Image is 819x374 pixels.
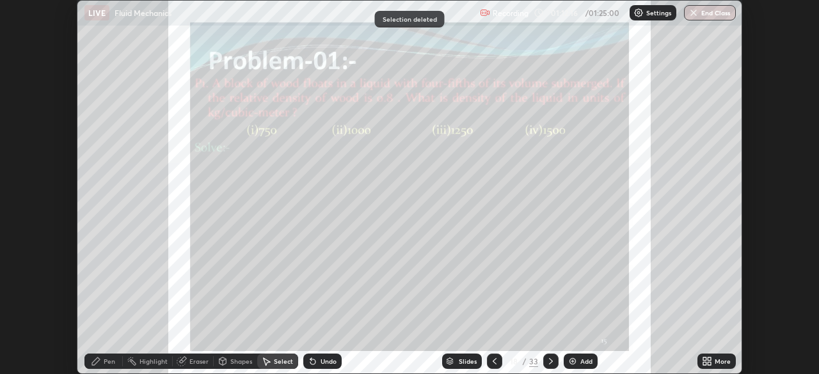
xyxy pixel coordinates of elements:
div: More [715,358,731,364]
div: Add [580,358,592,364]
img: end-class-cross [688,8,699,18]
div: / [523,357,527,365]
div: Pen [104,358,115,364]
button: End Class [684,5,736,20]
p: Recording [493,8,529,18]
div: Undo [321,358,337,364]
img: class-settings-icons [633,8,644,18]
div: Eraser [189,358,209,364]
img: recording.375f2c34.svg [480,8,490,18]
div: Select [274,358,293,364]
div: 18 [507,357,520,365]
p: Fluid Mechanics [115,8,171,18]
div: Highlight [139,358,168,364]
img: add-slide-button [568,356,578,366]
div: Shapes [230,358,252,364]
p: LIVE [88,8,106,18]
div: Slides [459,358,477,364]
p: Settings [646,10,671,16]
div: 33 [529,355,538,367]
